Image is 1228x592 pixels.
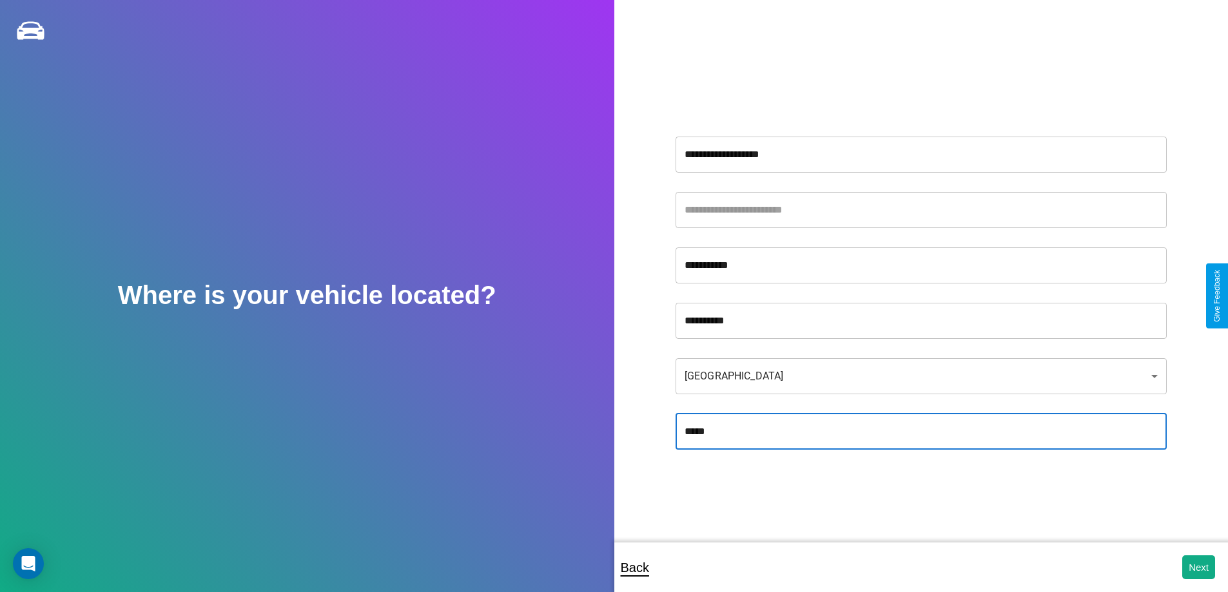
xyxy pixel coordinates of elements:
[1182,555,1215,579] button: Next
[13,548,44,579] div: Open Intercom Messenger
[118,281,496,310] h2: Where is your vehicle located?
[676,358,1167,394] div: [GEOGRAPHIC_DATA]
[1213,270,1222,322] div: Give Feedback
[621,556,649,579] p: Back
